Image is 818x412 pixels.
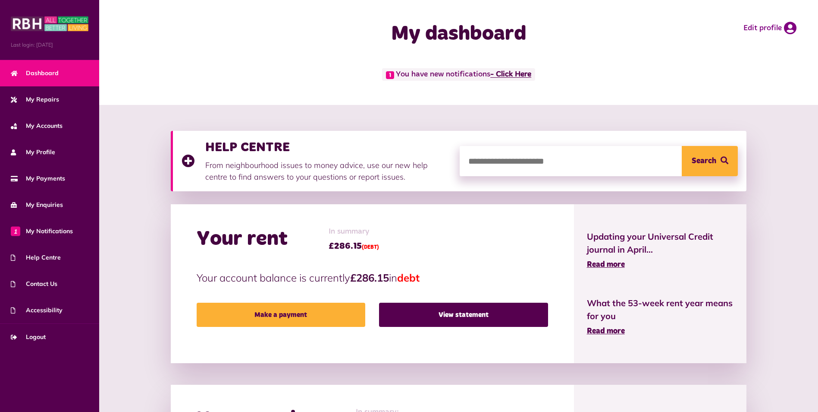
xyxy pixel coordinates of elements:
[692,146,716,176] span: Search
[11,306,63,315] span: Accessibility
[11,148,55,157] span: My Profile
[11,279,57,288] span: Contact Us
[329,226,379,238] span: In summary
[11,95,59,104] span: My Repairs
[587,327,625,335] span: Read more
[11,333,46,342] span: Logout
[11,41,88,49] span: Last login: [DATE]
[11,174,65,183] span: My Payments
[11,200,63,209] span: My Enquiries
[11,121,63,130] span: My Accounts
[386,71,394,79] span: 1
[205,139,451,155] h3: HELP CENTRE
[205,159,451,183] p: From neighbourhood issues to money advice, use our new help centre to find answers to your questi...
[587,297,734,337] a: What the 53-week rent year means for you Read more
[682,146,738,176] button: Search
[350,271,389,284] strong: £286.15
[197,303,365,327] a: Make a payment
[11,227,73,236] span: My Notifications
[587,261,625,269] span: Read more
[288,22,630,47] h1: My dashboard
[587,230,734,271] a: Updating your Universal Credit journal in April... Read more
[743,22,796,35] a: Edit profile
[587,230,734,256] span: Updating your Universal Credit journal in April...
[11,69,59,78] span: Dashboard
[490,71,531,79] a: - Click Here
[379,303,548,327] a: View statement
[197,270,548,285] p: Your account balance is currently in
[197,227,288,252] h2: Your rent
[11,253,61,262] span: Help Centre
[382,68,535,81] span: You have new notifications
[587,297,734,323] span: What the 53-week rent year means for you
[362,245,379,250] span: (DEBT)
[397,271,420,284] span: debt
[11,15,88,32] img: MyRBH
[329,240,379,253] span: £286.15
[11,226,20,236] span: 1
